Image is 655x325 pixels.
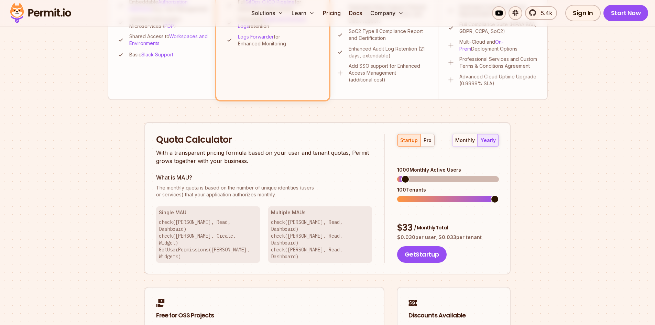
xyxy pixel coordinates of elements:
[289,6,317,20] button: Learn
[459,39,539,52] p: Multi-Cloud and Deployment Options
[238,34,274,40] a: Logs Forwarder
[7,1,74,25] img: Permit logo
[129,33,209,47] p: Shared Access to
[459,73,539,87] p: Advanced Cloud Uptime Upgrade (0.9999% SLA)
[271,219,369,260] p: check([PERSON_NAME], Read, Dashboard) check([PERSON_NAME], Read, Dashboard) check([PERSON_NAME], ...
[249,6,286,20] button: Solutions
[565,5,601,21] a: Sign In
[156,134,372,146] h2: Quota Calculator
[603,5,648,21] a: Start Now
[271,209,369,216] h3: Multiple MAUs
[349,63,429,83] p: Add SSO support for Enhanced Access Management (additional cost)
[459,56,539,69] p: Professional Services and Custom Terms & Conditions Agreement
[320,6,343,20] a: Pricing
[159,209,257,216] h3: Single MAU
[408,311,499,320] h2: Discounts Available
[349,45,429,59] p: Enhanced Audit Log Retention (21 days, extendable)
[346,6,365,20] a: Docs
[156,184,372,191] span: The monthly quota is based on the number of unique identities (users
[238,33,320,47] p: for Enhanced Monitoring
[397,166,499,173] div: 1000 Monthly Active Users
[537,9,552,17] span: 5.4k
[455,137,475,144] div: monthly
[459,21,539,35] p: Full Compliance Suite (HIPAA BAA, GDPR, CCPA, SoC2)
[156,184,372,198] p: or services) that your application authorizes monthly.
[159,219,257,260] p: check([PERSON_NAME], Read, Dashboard) check([PERSON_NAME], Create, Widget) GetUserPermissions([PE...
[156,311,373,320] h2: Free for OSS Projects
[397,222,499,234] div: $ 33
[129,51,173,58] p: Basic
[424,137,432,144] div: pro
[164,23,174,29] a: PDP
[141,52,173,57] a: Slack Support
[349,28,429,42] p: SoC2 Type II Compliance Report and Certification
[156,149,372,165] p: With a transparent pricing formula based on your user and tenant quotas, Permit grows together wi...
[397,234,499,241] p: $ 0.030 per user, $ 0.033 per tenant
[397,186,499,193] div: 100 Tenants
[414,224,448,231] span: / Monthly Total
[397,246,447,263] button: GetStartup
[156,173,372,182] h3: What is MAU?
[368,6,406,20] button: Company
[525,6,557,20] a: 5.4k
[459,39,504,52] a: On-Prem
